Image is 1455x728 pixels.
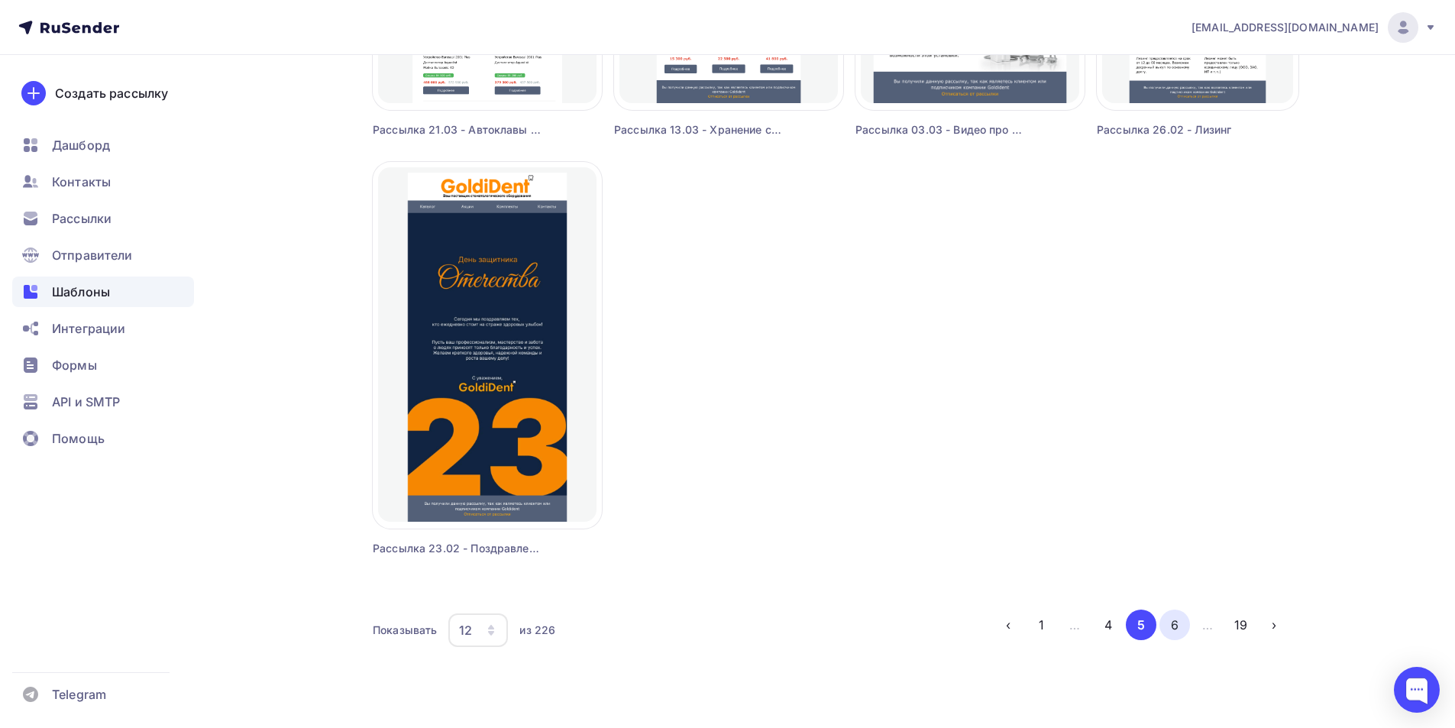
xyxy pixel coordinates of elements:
[459,621,472,639] div: 12
[1159,610,1190,640] button: Go to page 6
[52,319,125,338] span: Интеграции
[614,122,786,138] div: Рассылка 13.03 - Хранение стерильных инструментов в УФ-камерах: Плюсы, минусы и основные правила ...
[52,246,133,264] span: Отправители
[52,283,110,301] span: Шаблоны
[373,541,545,556] div: Рассылка 23.02 - Поздравление с [DATE]
[12,350,194,380] a: Формы
[1027,610,1057,640] button: Go to page 1
[52,429,105,448] span: Помощь
[12,277,194,307] a: Шаблоны
[12,130,194,160] a: Дашборд
[52,685,106,704] span: Telegram
[12,240,194,270] a: Отправители
[373,623,437,638] div: Показывать
[1226,610,1256,640] button: Go to page 19
[448,613,509,648] button: 12
[52,173,111,191] span: Контакты
[1126,610,1156,640] button: Go to page 5
[373,122,545,138] div: Рассылка 21.03 - Автоклавы от компании EURONDA
[519,623,555,638] div: из 226
[12,203,194,234] a: Рассылки
[1097,122,1248,138] div: Рассылка 26.02 - Лизинг
[1259,610,1289,640] button: Go to next page
[1191,20,1379,35] span: [EMAIL_ADDRESS][DOMAIN_NAME]
[55,84,168,102] div: Создать рассылку
[1093,610,1124,640] button: Go to page 4
[993,610,1023,640] button: Go to previous page
[12,167,194,197] a: Контакты
[52,356,97,374] span: Формы
[52,136,110,154] span: Дашборд
[52,393,120,411] span: API и SMTP
[1191,12,1437,43] a: [EMAIL_ADDRESS][DOMAIN_NAME]
[993,610,1289,640] ul: Pagination
[855,122,1027,138] div: Рассылка 03.03 - Видео про установку Антос A5 KART
[52,209,112,228] span: Рассылки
